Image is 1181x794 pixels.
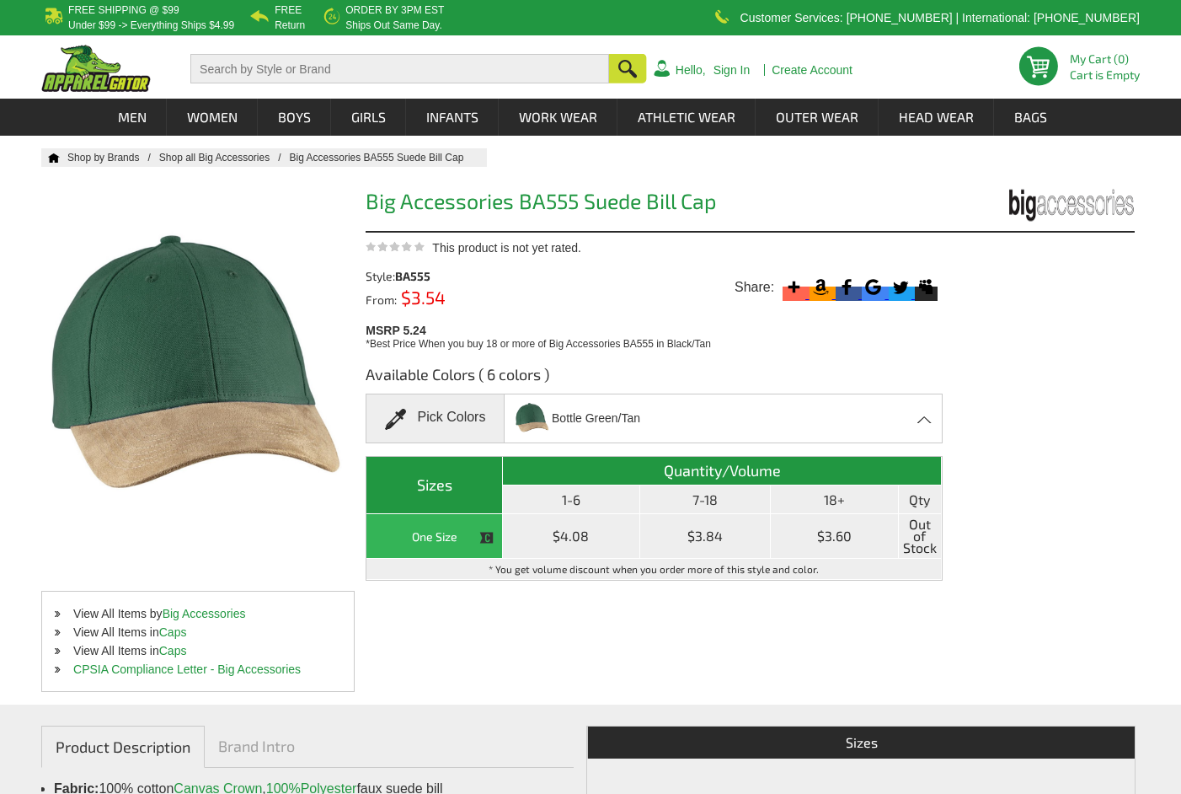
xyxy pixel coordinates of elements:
[99,99,166,136] a: Men
[41,726,205,768] a: Product Description
[397,287,446,308] span: $3.54
[345,20,444,30] p: ships out same day.
[1008,184,1135,227] img: Big Accessories
[783,276,805,298] svg: More
[366,364,943,394] h3: Available Colors ( 6 colors )
[332,99,405,136] a: Girls
[1070,53,1133,65] li: My Cart (0)
[73,663,301,676] a: CPSIA Compliance Letter - Big Accessories
[640,514,771,559] td: $3.84
[503,486,639,514] th: 1-6
[1070,69,1140,81] span: Cart is Empty
[889,276,911,298] svg: Twitter
[366,457,503,514] th: Sizes
[42,623,354,641] li: View All Items in
[432,241,581,255] span: This product is not yet rated.
[995,99,1066,136] a: Bags
[42,641,354,660] li: View All Items in
[479,530,494,545] img: This item is CLOSEOUT!
[168,99,257,136] a: Women
[810,276,832,298] svg: Amazon
[503,514,639,559] td: $4.08
[366,291,511,306] div: From:
[500,99,617,136] a: Work Wear
[366,559,942,580] td: * You get volume discount when you order more of this style and color.
[407,99,498,136] a: Infants
[366,338,711,350] span: *Best Price When you buy 18 or more of Big Accessories BA555 in Black/Tan
[903,518,937,554] span: Out of Stock
[41,153,60,163] a: Home
[275,20,305,30] p: Return
[587,727,1135,759] th: Sizes
[41,45,151,92] img: ApparelGator
[366,514,503,559] th: One Size
[735,279,774,296] span: Share:
[68,20,234,30] p: under $99 -> everything ships $4.99
[159,644,187,657] a: Caps
[713,64,751,76] a: Sign In
[345,4,444,16] b: Order by 3PM EST
[618,99,755,136] a: Athletic Wear
[366,319,948,351] div: MSRP 5.24
[740,13,1140,23] p: Customer Services: [PHONE_NUMBER] | International: [PHONE_NUMBER]
[275,4,302,16] b: Free
[772,64,852,76] a: Create Account
[42,604,354,623] li: View All Items by
[205,726,308,766] a: Brand Intro
[503,457,941,486] th: Quantity/Volume
[366,271,511,282] div: Style:
[366,190,943,217] h1: Big Accessories BA555 Suede Bill Cap
[366,241,425,252] img: This product is not yet rated.
[771,486,899,514] th: 18+
[259,99,330,136] a: Boys
[159,625,187,639] a: Caps
[190,54,609,83] input: Search by Style or Brand
[771,514,899,559] td: $3.60
[163,607,246,620] a: Big Accessories
[290,152,481,164] a: Big Accessories BA555 Suede Bill Cap
[395,269,430,283] span: BA555
[899,486,942,514] th: Qty
[862,276,884,298] svg: Google Bookmark
[915,276,938,298] svg: Myspace
[676,64,706,76] a: Hello,
[515,396,550,441] img: big-accessories_BA555_bottle-green-tan.jpg
[836,276,858,298] svg: Facebook
[640,486,771,514] th: 7-18
[68,4,179,16] b: Free Shipping @ $99
[159,152,290,164] a: Shop all Big Accessories
[366,394,504,443] div: Pick Colors
[67,152,159,164] a: Shop by Brands
[552,404,640,433] span: Bottle Green/Tan
[879,99,993,136] a: Head Wear
[756,99,878,136] a: Outer Wear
